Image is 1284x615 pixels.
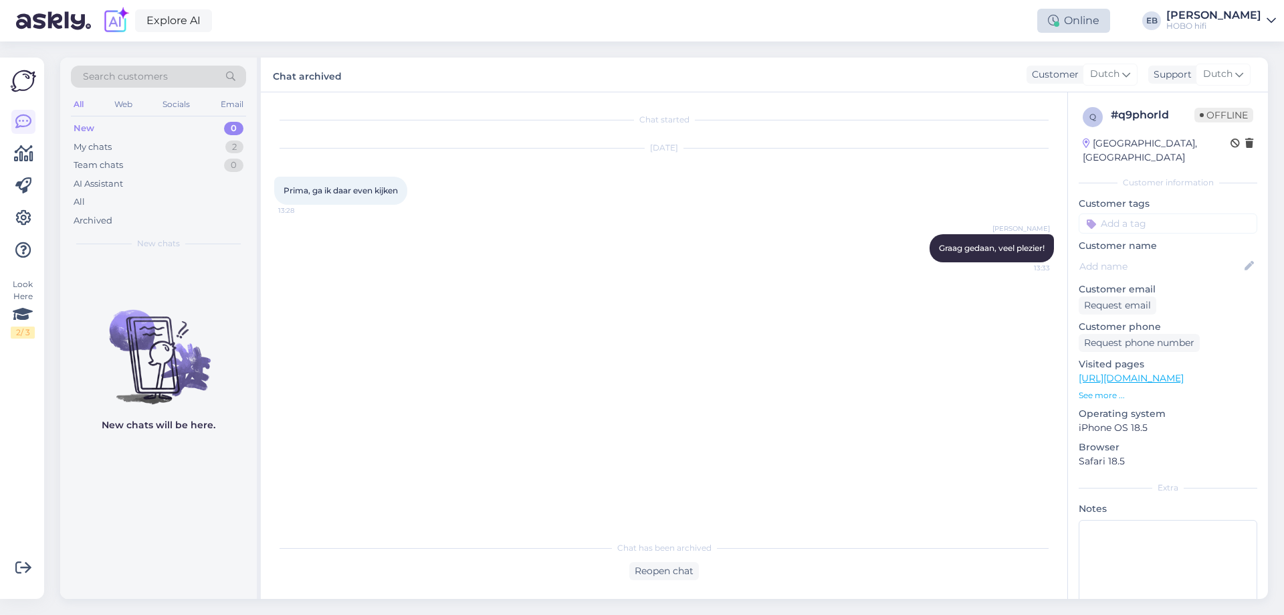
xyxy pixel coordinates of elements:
[74,177,123,191] div: AI Assistant
[1079,357,1257,371] p: Visited pages
[60,286,257,406] img: No chats
[11,278,35,339] div: Look Here
[1079,239,1257,253] p: Customer name
[112,96,135,113] div: Web
[273,66,342,84] label: Chat archived
[137,238,180,250] span: New chats
[71,96,86,113] div: All
[74,214,112,228] div: Archived
[629,562,699,580] div: Reopen chat
[1079,177,1257,189] div: Customer information
[274,142,1054,154] div: [DATE]
[939,243,1045,253] span: Graag gedaan, veel plezier!
[1079,502,1257,516] p: Notes
[74,159,123,172] div: Team chats
[102,7,130,35] img: explore-ai
[11,68,36,94] img: Askly Logo
[992,224,1050,234] span: [PERSON_NAME]
[1037,9,1110,33] div: Online
[1079,197,1257,211] p: Customer tags
[218,96,246,113] div: Email
[74,195,85,209] div: All
[135,9,212,32] a: Explore AI
[1079,213,1257,234] input: Add a tag
[102,418,215,432] p: New chats will be here.
[1079,372,1184,384] a: [URL][DOMAIN_NAME]
[1079,407,1257,421] p: Operating system
[1203,67,1233,82] span: Dutch
[160,96,193,113] div: Socials
[1079,454,1257,468] p: Safari 18.5
[74,141,112,154] div: My chats
[1079,482,1257,494] div: Extra
[1166,10,1261,21] div: [PERSON_NAME]
[617,542,712,554] span: Chat has been archived
[1079,334,1200,352] div: Request phone number
[1166,21,1261,31] div: HOBO hifi
[224,159,243,172] div: 0
[83,70,168,84] span: Search customers
[1090,67,1119,82] span: Dutch
[1079,320,1257,334] p: Customer phone
[74,122,94,135] div: New
[1089,112,1096,122] span: q
[1166,10,1276,31] a: [PERSON_NAME]HOBO hifi
[225,141,243,154] div: 2
[1194,108,1253,122] span: Offline
[1079,259,1242,274] input: Add name
[1111,107,1194,123] div: # q9phorld
[1000,263,1050,273] span: 13:33
[1142,11,1161,30] div: EB
[1079,282,1257,296] p: Customer email
[1079,296,1156,315] div: Request email
[1079,440,1257,454] p: Browser
[274,114,1054,126] div: Chat started
[1083,137,1230,165] div: [GEOGRAPHIC_DATA], [GEOGRAPHIC_DATA]
[224,122,243,135] div: 0
[284,185,398,195] span: Prima, ga ik daar even kijken
[1079,389,1257,402] p: See more ...
[278,205,328,215] span: 13:28
[1027,68,1079,82] div: Customer
[1148,68,1192,82] div: Support
[11,327,35,339] div: 2 / 3
[1079,421,1257,435] p: iPhone OS 18.5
